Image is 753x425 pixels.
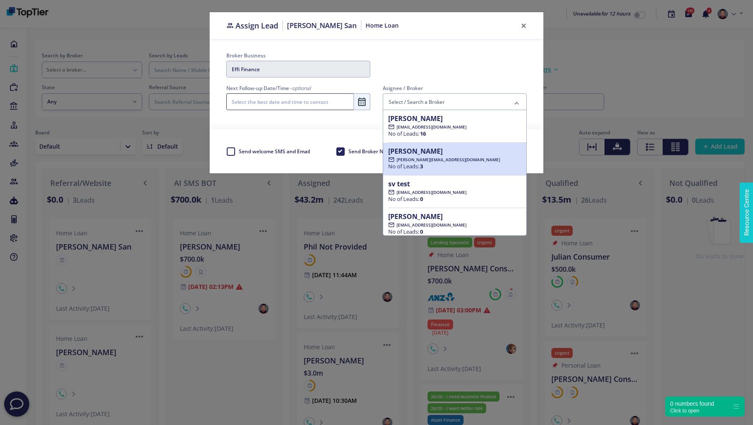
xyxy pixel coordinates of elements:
[282,21,361,31] span: [PERSON_NAME] San
[348,148,410,155] span: Send Broker Notifications
[388,213,466,220] div: [PERSON_NAME]
[388,189,466,196] span: [EMAIL_ADDRESS][DOMAIN_NAME]
[292,85,311,92] i: optional
[226,61,370,77] input: Search broker business name
[226,84,311,92] label: Next Follow-up Date/Time -
[226,93,370,110] input: Select the best date and time to contact
[383,84,527,92] label: Asignee / Broker
[420,228,423,235] b: 0
[388,195,423,203] span: No of Leads:
[387,98,510,106] input: Select / Search a Broker
[388,148,500,155] div: [PERSON_NAME]
[239,148,310,155] span: Send welcome SMS and Email
[388,130,426,137] span: No of Leads:
[388,180,466,187] div: sv test
[388,222,466,228] span: [EMAIL_ADDRESS][DOMAIN_NAME]
[361,21,403,31] span: Home Loan
[388,228,423,235] span: No of Leads:
[388,156,500,163] span: [PERSON_NAME][EMAIL_ADDRESS][DOMAIN_NAME]
[420,130,426,137] b: 16
[226,21,278,31] div: Assign Lead
[420,162,423,170] b: 3
[388,124,466,130] span: [EMAIL_ADDRESS][DOMAIN_NAME]
[388,115,466,122] div: [PERSON_NAME]
[514,14,533,37] button: Close
[7,2,54,12] span: Resource Centre
[420,195,423,203] b: 0
[388,162,423,170] span: No of Leads:
[226,52,370,59] label: Broker Business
